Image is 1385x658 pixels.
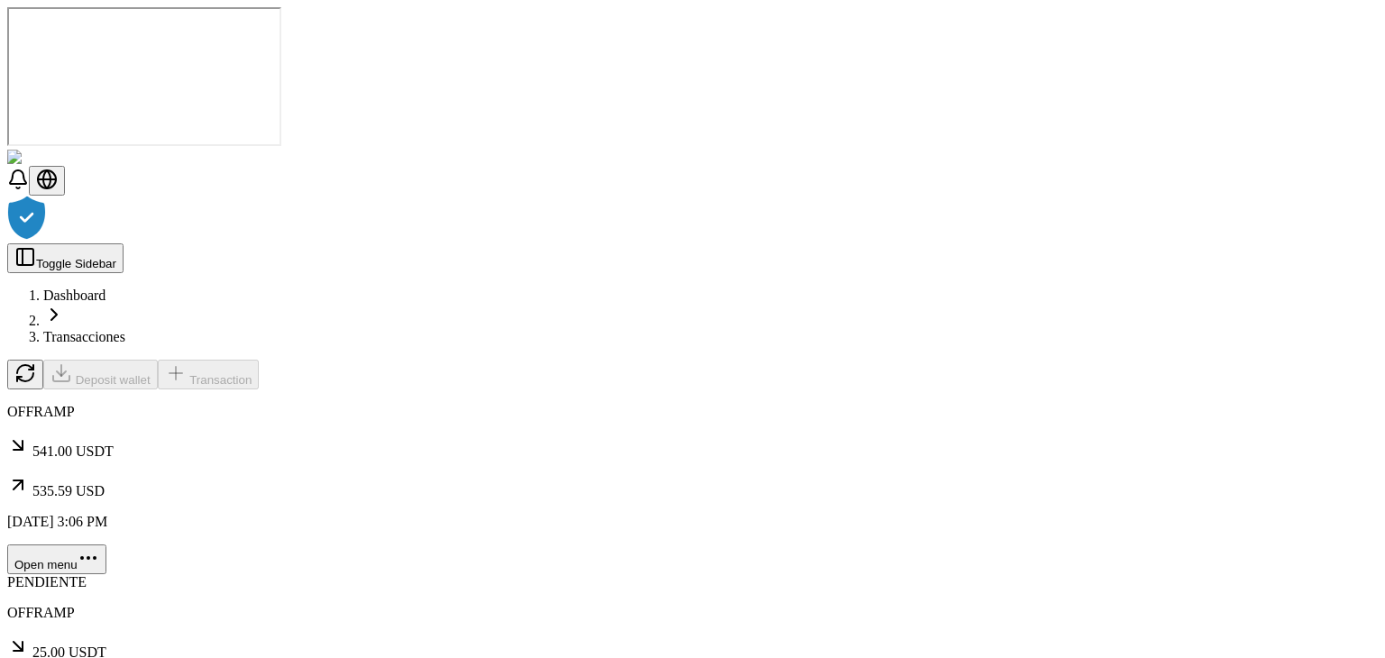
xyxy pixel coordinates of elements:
span: Open menu [14,558,78,571]
p: OFFRAMP [7,404,1378,420]
button: Toggle Sidebar [7,243,124,273]
button: Transaction [158,360,260,389]
img: ShieldPay Logo [7,150,115,166]
p: [DATE] 3:06 PM [7,514,1378,530]
div: PENDIENTE [7,574,1378,590]
button: Deposit wallet [43,360,158,389]
p: OFFRAMP [7,605,1378,621]
p: 535.59 USD [7,474,1378,499]
nav: breadcrumb [7,288,1378,345]
a: Dashboard [43,288,105,303]
span: Deposit wallet [76,373,151,387]
button: Open menu [7,544,106,574]
span: Transaction [189,373,252,387]
p: 541.00 USDT [7,434,1378,460]
span: Toggle Sidebar [36,257,116,270]
a: Transacciones [43,329,125,344]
